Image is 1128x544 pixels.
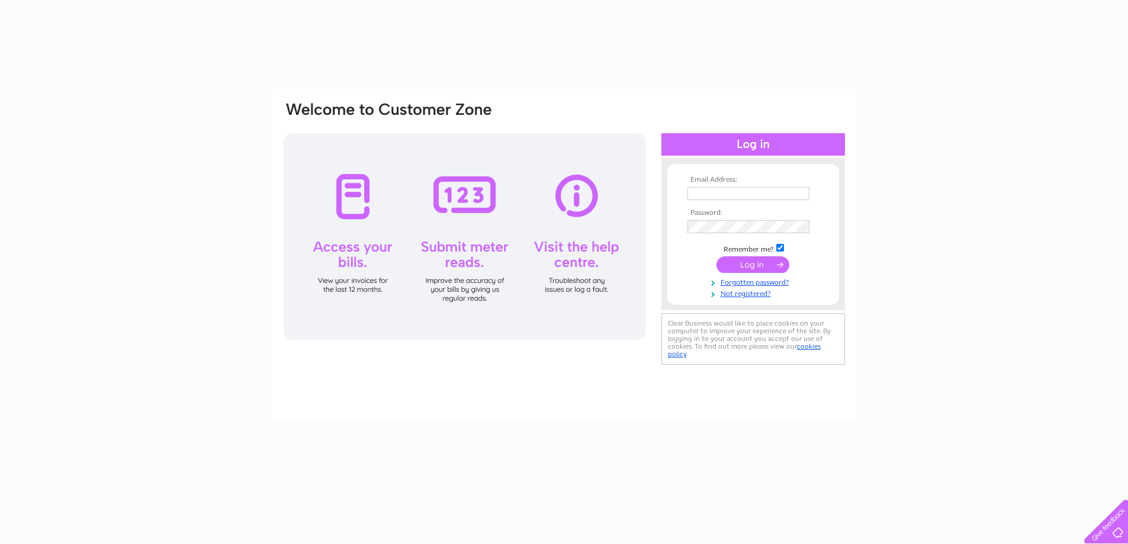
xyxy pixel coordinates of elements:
[684,242,822,254] td: Remember me?
[668,342,821,358] a: cookies policy
[684,209,822,217] th: Password:
[661,313,845,365] div: Clear Business would like to place cookies on your computer to improve your experience of the sit...
[687,276,822,287] a: Forgotten password?
[687,287,822,298] a: Not registered?
[716,256,789,273] input: Submit
[684,176,822,184] th: Email Address:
